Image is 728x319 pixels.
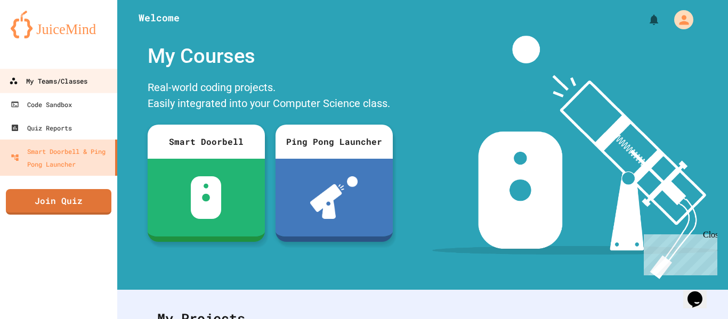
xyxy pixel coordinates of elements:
div: Smart Doorbell & Ping Pong Launcher [11,145,111,170]
div: My Teams/Classes [9,75,87,88]
img: banner-image-my-projects.png [432,36,718,279]
div: Ping Pong Launcher [276,125,393,159]
div: My Courses [142,36,398,77]
div: Quiz Reports [11,121,72,134]
a: Join Quiz [6,189,111,215]
div: My Account [663,7,696,32]
div: Chat with us now!Close [4,4,74,68]
img: sdb-white.svg [191,176,221,219]
div: Code Sandbox [11,98,72,111]
div: Smart Doorbell [148,125,265,159]
div: My Notifications [628,11,663,29]
div: Real-world coding projects. Easily integrated into your Computer Science class. [142,77,398,117]
iframe: chat widget [640,230,717,275]
img: logo-orange.svg [11,11,107,38]
img: ppl-with-ball.png [310,176,358,219]
iframe: chat widget [683,276,717,308]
